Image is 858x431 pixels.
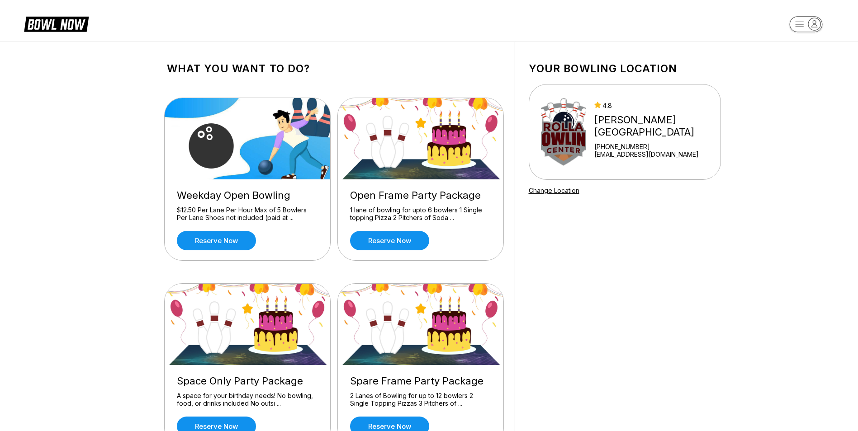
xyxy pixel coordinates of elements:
div: 4.8 [594,102,716,109]
h1: What you want to do? [167,62,501,75]
div: [PHONE_NUMBER] [594,143,716,150]
img: Weekday Open Bowling [165,98,331,179]
div: A space for your birthday needs! No bowling, food, or drinks included No outsi ... [177,392,318,408]
div: 2 Lanes of Bowling for up to 12 bowlers 2 Single Topping Pizzas 3 Pitchers of ... [350,392,491,408]
a: Reserve now [177,231,256,250]
div: [PERSON_NAME][GEOGRAPHIC_DATA] [594,114,716,138]
img: Spare Frame Party Package [338,284,504,365]
div: Spare Frame Party Package [350,375,491,387]
div: Weekday Open Bowling [177,189,318,201]
div: $12.50 Per Lane Per Hour Max of 5 Bowlers Per Lane Shoes not included (paid at ... [177,206,318,222]
a: Change Location [529,187,579,194]
a: Reserve now [350,231,429,250]
img: Open Frame Party Package [338,98,504,179]
div: 1 lane of bowling for upto 6 bowlers 1 Single topping Pizza 2 Pitchers of Soda ... [350,206,491,222]
div: Space Only Party Package [177,375,318,387]
img: Space Only Party Package [165,284,331,365]
a: [EMAIL_ADDRESS][DOMAIN_NAME] [594,150,716,158]
img: Rolla Bowling Center [541,98,587,166]
div: Open Frame Party Package [350,189,491,201]
h1: Your bowling location [529,62,721,75]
